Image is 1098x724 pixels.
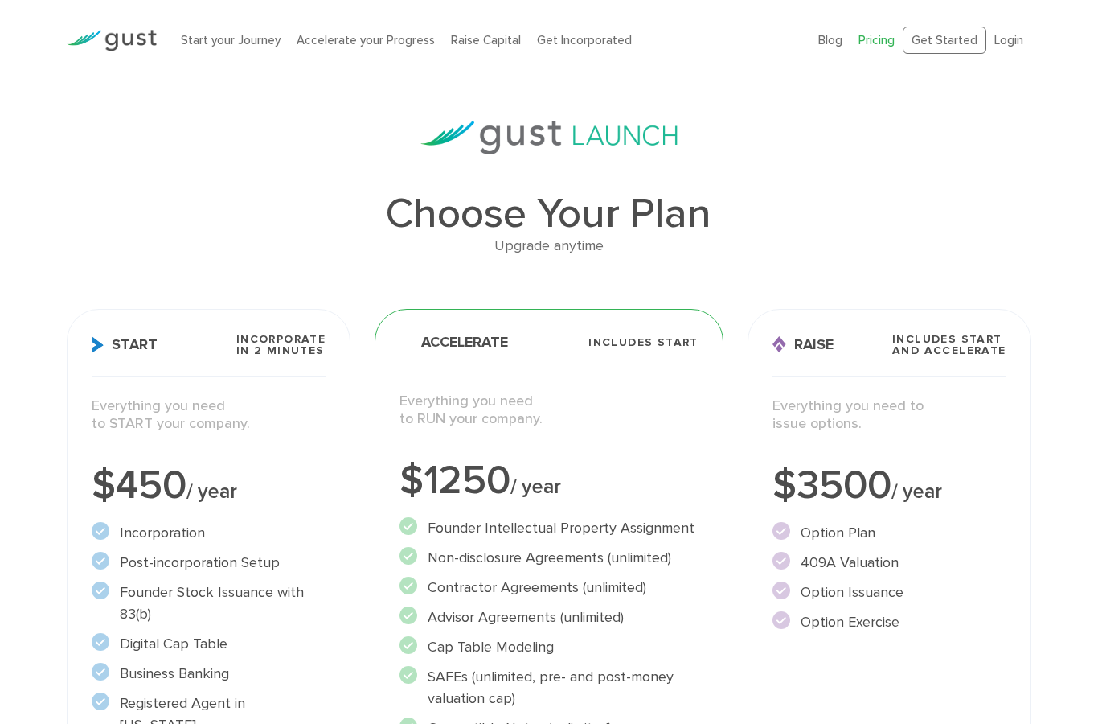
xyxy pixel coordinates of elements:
li: Business Banking [92,663,326,685]
li: Incorporation [92,522,326,544]
li: Option Exercise [772,611,1006,633]
a: Start your Journey [181,33,281,47]
li: Founder Intellectual Property Assignment [399,517,698,539]
li: Post-incorporation Setup [92,552,326,574]
span: Includes START and ACCELERATE [892,334,1006,356]
p: Everything you need to RUN your company. [399,393,698,429]
a: Accelerate your Progress [297,33,435,47]
span: / year [186,479,237,504]
div: $1250 [399,461,698,501]
li: Founder Stock Issuance with 83(b) [92,582,326,625]
span: Includes START [588,337,699,348]
a: Raise Capital [451,33,521,47]
p: Everything you need to issue options. [772,397,1006,434]
li: Digital Cap Table [92,633,326,655]
img: Raise Icon [772,336,786,353]
img: gust-launch-logos.svg [420,121,678,154]
img: Gust Logo [67,30,157,51]
li: Non-disclosure Agreements (unlimited) [399,547,698,569]
a: Blog [818,33,842,47]
a: Pricing [858,33,895,47]
div: Upgrade anytime [67,235,1030,258]
span: / year [510,475,561,499]
div: $450 [92,466,326,506]
li: SAFEs (unlimited, pre- and post-money valuation cap) [399,666,698,710]
li: Advisor Agreements (unlimited) [399,607,698,628]
li: Cap Table Modeling [399,636,698,658]
p: Everything you need to START your company. [92,397,326,434]
a: Login [994,33,1023,47]
span: / year [891,479,942,504]
span: Incorporate in 2 Minutes [236,334,326,356]
span: Accelerate [399,335,508,350]
div: $3500 [772,466,1006,506]
img: Start Icon X2 [92,336,104,353]
li: Option Plan [772,522,1006,544]
span: Start [92,336,158,353]
a: Get Started [903,27,986,55]
li: Option Issuance [772,582,1006,603]
h1: Choose Your Plan [67,193,1030,235]
li: 409A Valuation [772,552,1006,574]
li: Contractor Agreements (unlimited) [399,577,698,599]
a: Get Incorporated [537,33,632,47]
span: Raise [772,336,834,353]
